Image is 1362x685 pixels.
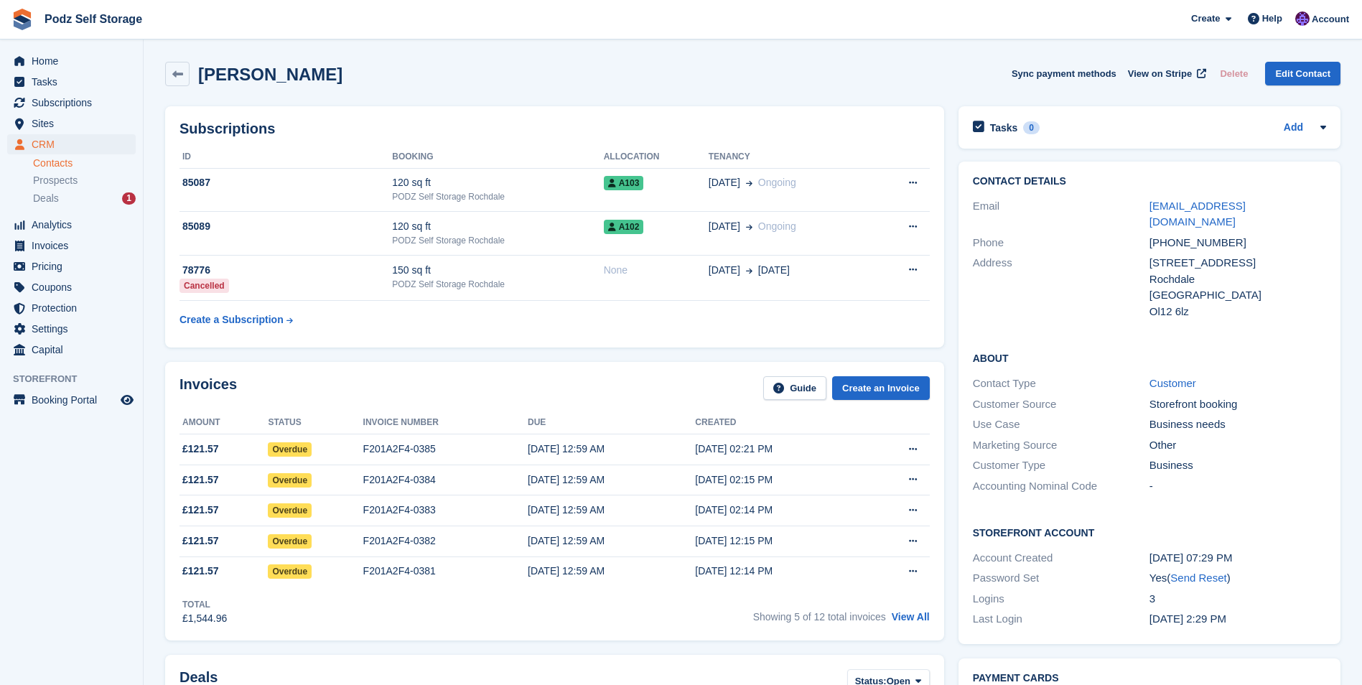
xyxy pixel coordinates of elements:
[32,277,118,297] span: Coupons
[528,533,695,549] div: [DATE] 12:59 AM
[39,7,148,31] a: Podz Self Storage
[7,51,136,71] a: menu
[392,219,603,234] div: 120 sq ft
[179,376,237,400] h2: Invoices
[182,611,227,626] div: £1,544.96
[1149,437,1326,454] div: Other
[1167,572,1230,584] span: ( )
[33,174,78,187] span: Prospects
[973,478,1149,495] div: Accounting Nominal Code
[32,72,118,92] span: Tasks
[973,570,1149,587] div: Password Set
[973,235,1149,251] div: Phone
[973,673,1326,684] h2: Payment cards
[32,298,118,318] span: Protection
[392,190,603,203] div: PODZ Self Storage Rochdale
[695,564,864,579] div: [DATE] 12:14 PM
[695,411,864,434] th: Created
[758,263,790,278] span: [DATE]
[122,192,136,205] div: 1
[973,525,1326,539] h2: Storefront Account
[7,340,136,360] a: menu
[973,416,1149,433] div: Use Case
[1149,550,1326,567] div: [DATE] 07:29 PM
[528,564,695,579] div: [DATE] 12:59 AM
[973,176,1326,187] h2: Contact Details
[7,93,136,113] a: menu
[7,277,136,297] a: menu
[709,146,873,169] th: Tenancy
[528,472,695,488] div: [DATE] 12:59 AM
[32,113,118,134] span: Sites
[182,533,219,549] span: £121.57
[118,391,136,409] a: Preview store
[1149,570,1326,587] div: Yes
[363,503,528,518] div: F201A2F4-0383
[179,279,229,293] div: Cancelled
[7,256,136,276] a: menu
[32,319,118,339] span: Settings
[32,256,118,276] span: Pricing
[695,442,864,457] div: [DATE] 02:21 PM
[763,376,826,400] a: Guide
[1128,67,1192,81] span: View on Stripe
[1149,612,1226,625] time: 2025-05-08 13:29:51 UTC
[33,173,136,188] a: Prospects
[528,442,695,457] div: [DATE] 12:59 AM
[179,263,392,278] div: 78776
[1265,62,1340,85] a: Edit Contact
[363,442,528,457] div: F201A2F4-0385
[11,9,33,30] img: stora-icon-8386f47178a22dfd0bd8f6a31ec36ba5ce8667c1dd55bd0f319d3a0aa187defe.svg
[528,411,695,434] th: Due
[7,236,136,256] a: menu
[1122,62,1209,85] a: View on Stripe
[1284,120,1303,136] a: Add
[1149,591,1326,607] div: 3
[753,611,886,623] span: Showing 5 of 12 total invoices
[695,503,864,518] div: [DATE] 02:14 PM
[179,307,293,333] a: Create a Subscription
[1191,11,1220,26] span: Create
[973,198,1149,230] div: Email
[1262,11,1282,26] span: Help
[1149,235,1326,251] div: [PHONE_NUMBER]
[33,191,136,206] a: Deals 1
[392,278,603,291] div: PODZ Self Storage Rochdale
[182,598,227,611] div: Total
[13,372,143,386] span: Storefront
[363,564,528,579] div: F201A2F4-0381
[179,312,284,327] div: Create a Subscription
[7,134,136,154] a: menu
[758,220,796,232] span: Ongoing
[1295,11,1310,26] img: Jawed Chowdhary
[1149,271,1326,288] div: Rochdale
[973,550,1149,567] div: Account Created
[32,134,118,154] span: CRM
[182,442,219,457] span: £121.57
[363,411,528,434] th: Invoice number
[179,219,392,234] div: 85089
[7,113,136,134] a: menu
[973,350,1326,365] h2: About
[1149,396,1326,413] div: Storefront booking
[1170,572,1226,584] a: Send Reset
[973,457,1149,474] div: Customer Type
[179,146,392,169] th: ID
[973,591,1149,607] div: Logins
[1023,121,1040,134] div: 0
[32,236,118,256] span: Invoices
[604,176,644,190] span: A103
[179,411,268,434] th: Amount
[1149,255,1326,271] div: [STREET_ADDRESS]
[268,411,363,434] th: Status
[179,175,392,190] div: 85087
[392,146,603,169] th: Booking
[182,564,219,579] span: £121.57
[7,72,136,92] a: menu
[33,157,136,170] a: Contacts
[892,611,930,623] a: View All
[182,503,219,518] span: £121.57
[973,437,1149,454] div: Marketing Source
[32,93,118,113] span: Subscriptions
[1312,12,1349,27] span: Account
